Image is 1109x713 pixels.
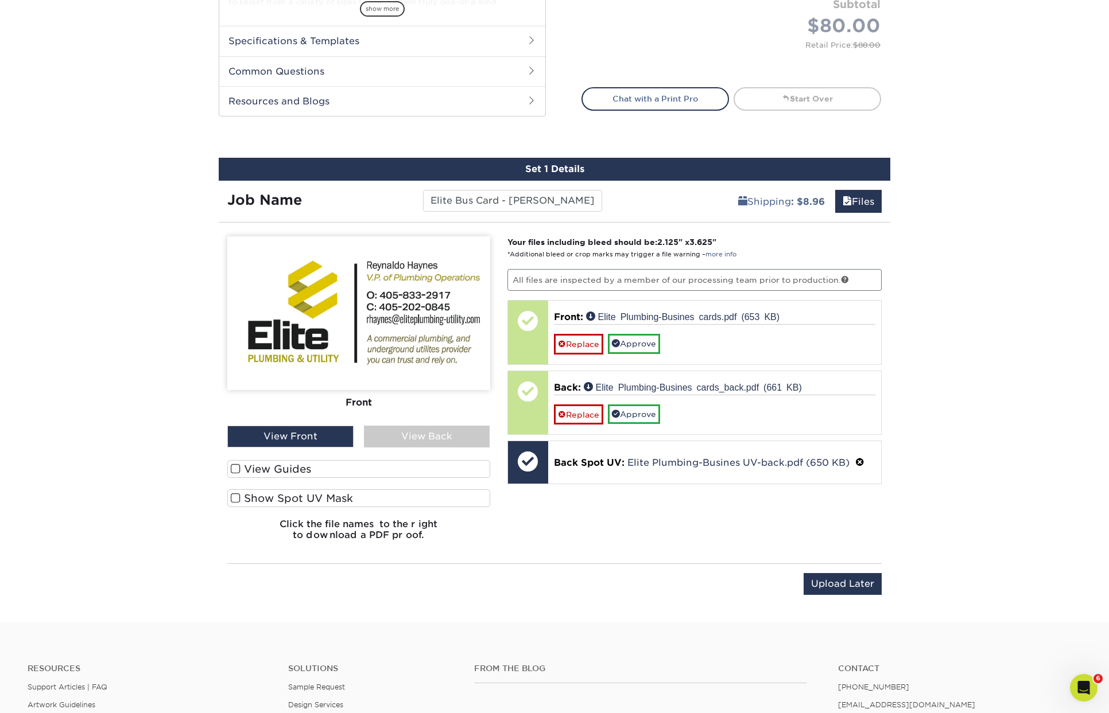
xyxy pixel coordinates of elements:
[227,460,490,478] label: View Guides
[227,192,302,208] strong: Job Name
[738,196,747,207] span: shipping
[689,237,712,247] span: 3.625
[288,664,457,673] h4: Solutions
[838,700,975,709] a: [EMAIL_ADDRESS][DOMAIN_NAME]
[791,196,825,207] b: : $8.96
[731,190,832,213] a: Shipping: $8.96
[581,87,729,110] a: Chat with a Print Pro
[227,489,490,507] label: Show Spot UV Mask
[554,382,581,393] span: Back:
[219,158,890,181] div: Set 1 Details
[364,426,490,447] div: View Back
[507,237,716,247] strong: Your files including bleed should be: " x "
[219,26,545,56] h2: Specifications & Templates
[423,190,602,212] input: Enter a job name
[474,664,808,673] h4: From the Blog
[835,190,882,213] a: Files
[360,1,405,17] span: show more
[705,251,736,258] a: more info
[627,457,850,468] a: Elite Plumbing-Busines UV-back.pdf (650 KB)
[3,678,98,709] iframe: Google Customer Reviews
[227,426,354,447] div: View Front
[734,87,881,110] a: Start Over
[586,311,780,321] a: Elite Plumbing-Busines cards.pdf (653 KB)
[288,683,345,691] a: Sample Request
[227,390,490,415] div: Front
[554,334,603,354] a: Replace
[1070,674,1098,702] iframe: Intercom live chat
[843,196,852,207] span: files
[507,251,736,258] small: *Additional bleed or crop marks may trigger a file warning –
[838,683,909,691] a: [PHONE_NUMBER]
[219,56,545,86] h2: Common Questions
[219,86,545,116] h2: Resources and Blogs
[554,404,603,424] a: Replace
[584,382,802,391] a: Elite Plumbing-Busines cards_back.pdf (661 KB)
[657,237,678,247] span: 2.125
[507,269,882,291] p: All files are inspected by a member of our processing team prior to production.
[1094,674,1103,683] span: 6
[288,700,343,709] a: Design Services
[838,664,1081,673] a: Contact
[554,311,583,322] span: Front:
[608,404,660,424] a: Approve
[608,334,660,353] a: Approve
[804,573,882,595] input: Upload Later
[28,664,271,673] h4: Resources
[554,457,625,468] span: Back Spot UV:
[227,519,490,550] h6: Click the file names to the right to download a PDF proof.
